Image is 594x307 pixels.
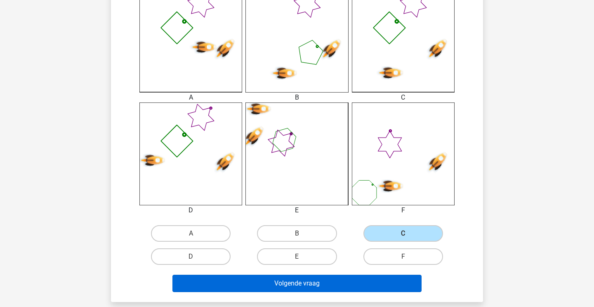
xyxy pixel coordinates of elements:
div: E [239,205,354,215]
label: E [257,248,337,265]
label: B [257,225,337,242]
button: Volgende vraag [172,275,422,292]
div: F [346,205,461,215]
div: C [346,93,461,102]
label: F [363,248,443,265]
label: A [151,225,231,242]
label: D [151,248,231,265]
div: D [133,205,248,215]
div: A [133,93,248,102]
label: C [363,225,443,242]
div: B [239,93,354,102]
